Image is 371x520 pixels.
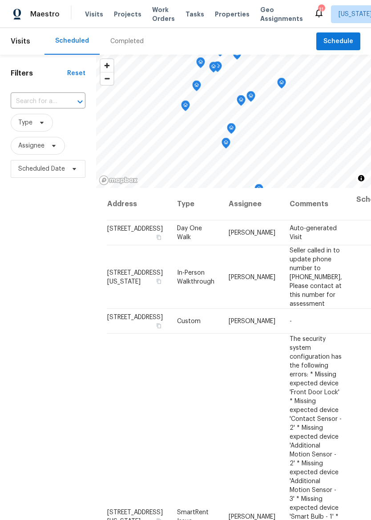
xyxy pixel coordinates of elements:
[18,141,44,150] span: Assignee
[318,5,324,14] div: 11
[110,37,144,46] div: Completed
[114,10,141,19] span: Projects
[237,95,246,109] div: Map marker
[229,274,275,280] span: [PERSON_NAME]
[213,61,222,75] div: Map marker
[177,318,201,324] span: Custom
[290,247,342,307] span: Seller called in to update phone number to [PHONE_NUMBER], Please contact at this number for asse...
[155,233,163,241] button: Copy Address
[209,62,218,76] div: Map marker
[18,118,32,127] span: Type
[254,184,263,198] div: Map marker
[246,91,255,105] div: Map marker
[107,314,163,320] span: [STREET_ADDRESS]
[229,513,275,520] span: [PERSON_NAME]
[229,230,275,236] span: [PERSON_NAME]
[277,78,286,92] div: Map marker
[215,10,250,19] span: Properties
[101,59,113,72] button: Zoom in
[74,96,86,108] button: Open
[196,57,205,71] div: Map marker
[11,69,67,78] h1: Filters
[229,318,275,324] span: [PERSON_NAME]
[155,322,163,330] button: Copy Address
[323,36,353,47] span: Schedule
[233,49,242,63] div: Map marker
[152,5,175,23] span: Work Orders
[11,95,60,108] input: Search for an address...
[107,188,170,220] th: Address
[192,80,201,94] div: Map marker
[260,5,303,23] span: Geo Assignments
[177,269,214,284] span: In-Person Walkthrough
[85,10,103,19] span: Visits
[55,36,89,45] div: Scheduled
[170,188,222,220] th: Type
[185,11,204,17] span: Tasks
[155,277,163,285] button: Copy Address
[18,164,65,173] span: Scheduled Date
[107,226,163,232] span: [STREET_ADDRESS]
[227,123,236,137] div: Map marker
[222,138,230,152] div: Map marker
[67,69,85,78] div: Reset
[107,269,163,284] span: [STREET_ADDRESS][US_STATE]
[316,32,360,51] button: Schedule
[356,173,367,184] button: Toggle attribution
[359,173,364,183] span: Toggle attribution
[181,100,190,114] div: Map marker
[290,225,337,240] span: Auto-generated Visit
[222,188,282,220] th: Assignee
[282,188,349,220] th: Comments
[177,225,202,240] span: Day One Walk
[101,72,113,85] button: Zoom out
[99,175,138,185] a: Mapbox homepage
[11,32,30,51] span: Visits
[290,318,292,324] span: -
[30,10,60,19] span: Maestro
